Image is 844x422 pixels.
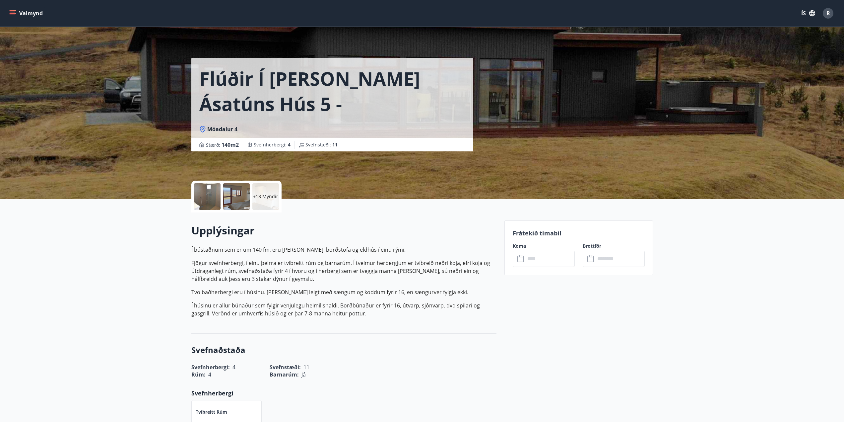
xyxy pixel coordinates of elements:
[826,10,830,17] span: R
[288,141,291,148] span: 4
[254,141,291,148] span: Svefnherbergi :
[207,126,237,133] span: Móadalur 4
[206,141,239,149] span: Stærð :
[798,7,819,19] button: ÍS
[191,301,496,317] p: Í húsinu er allur búnaður sem fylgir venjulegu heimilishaldi. Borðbúnaður er fyrir 16, útvarp, sj...
[199,66,465,116] h1: Flúðir í [PERSON_NAME] Ásatúns hús 5 - [GEOGRAPHIC_DATA] 4
[191,344,496,356] h3: Svefnaðstaða
[253,193,278,200] p: +13 Myndir
[191,389,496,397] p: Svefnherbergi
[583,243,645,249] label: Brottför
[191,371,206,378] span: Rúm :
[820,5,836,21] button: R
[332,141,338,148] span: 11
[191,246,496,254] p: Í bústaðnum sem er um 140 fm, eru [PERSON_NAME], borðstofa og eldhús í einu rými.
[191,259,496,283] p: Fjögur svefnherbergi, í einu þeirra er tvíbreitt rúm og barnarúm. Í tveimur herbergjum er tvíbrei...
[208,371,211,378] span: 4
[513,229,645,237] p: Frátekið tímabil
[196,409,227,415] p: Tvíbreitt rúm
[222,141,239,148] span: 140 m2
[191,288,496,296] p: Tvö baðherbergi eru í húsinu. [PERSON_NAME] leigt með sængum og koddum fyrir 16, en sængurver fyl...
[191,223,496,238] h2: Upplýsingar
[513,243,575,249] label: Koma
[305,141,338,148] span: Svefnstæði :
[301,371,306,378] span: Já
[270,371,299,378] span: Barnarúm :
[8,7,45,19] button: menu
